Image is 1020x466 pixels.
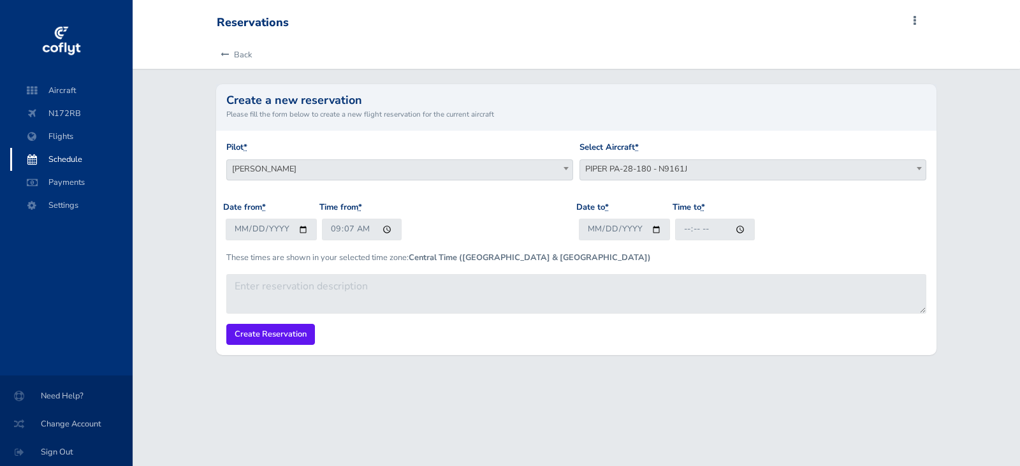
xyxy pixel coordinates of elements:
[262,201,266,213] abbr: required
[23,102,120,125] span: N172RB
[23,79,120,102] span: Aircraft
[23,194,120,217] span: Settings
[580,160,926,178] span: PIPER PA-28-180 - N9161J
[227,160,572,178] span: Paul Karr
[217,16,289,30] div: Reservations
[15,441,117,463] span: Sign Out
[15,412,117,435] span: Change Account
[217,41,252,69] a: Back
[226,94,926,106] h2: Create a new reservation
[226,159,573,180] span: Paul Karr
[226,251,926,264] p: These times are shown in your selected time zone:
[576,201,609,214] label: Date to
[23,171,120,194] span: Payments
[40,22,82,61] img: coflyt logo
[319,201,362,214] label: Time from
[358,201,362,213] abbr: required
[223,201,266,214] label: Date from
[579,141,639,154] label: Select Aircraft
[226,324,315,345] input: Create Reservation
[244,142,247,153] abbr: required
[15,384,117,407] span: Need Help?
[226,108,926,120] small: Please fill the form below to create a new flight reservation for the current aircraft
[226,141,247,154] label: Pilot
[673,201,705,214] label: Time to
[635,142,639,153] abbr: required
[409,252,651,263] b: Central Time ([GEOGRAPHIC_DATA] & [GEOGRAPHIC_DATA])
[605,201,609,213] abbr: required
[701,201,705,213] abbr: required
[579,159,926,180] span: PIPER PA-28-180 - N9161J
[23,148,120,171] span: Schedule
[23,125,120,148] span: Flights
